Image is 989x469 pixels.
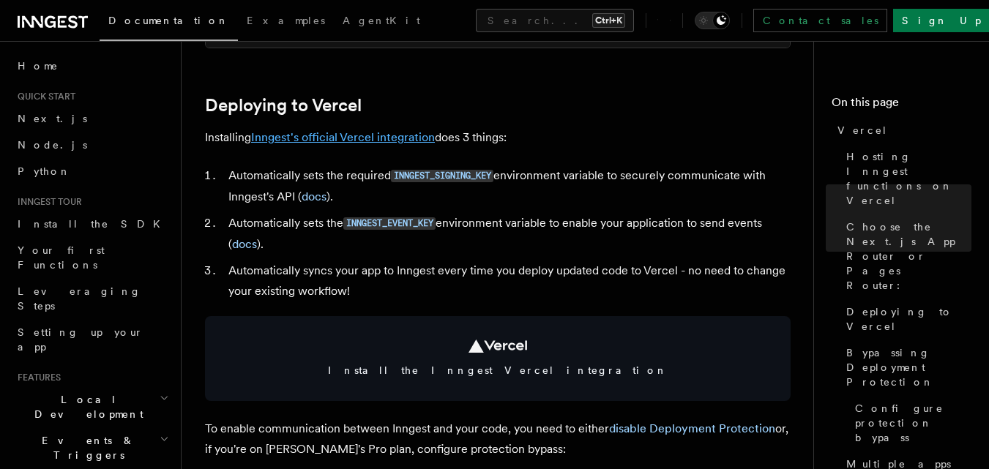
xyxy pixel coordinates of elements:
[840,143,971,214] a: Hosting Inngest functions on Vercel
[18,113,87,124] span: Next.js
[12,386,172,427] button: Local Development
[224,260,791,301] li: Automatically syncs your app to Inngest every time you deploy updated code to Vercel - no need to...
[846,149,971,208] span: Hosting Inngest functions on Vercel
[334,4,429,40] a: AgentKit
[476,9,634,32] button: Search...Ctrl+K
[343,217,436,230] code: INNGEST_EVENT_KEY
[849,395,971,451] a: Configure protection bypass
[18,326,143,353] span: Setting up your app
[251,130,435,144] a: Inngest's official Vercel integration
[18,244,105,271] span: Your first Functions
[840,214,971,299] a: Choose the Next.js App Router or Pages Router:
[12,53,172,79] a: Home
[12,158,172,184] a: Python
[12,91,75,102] span: Quick start
[855,401,971,445] span: Configure protection bypass
[753,9,887,32] a: Contact sales
[18,165,71,177] span: Python
[343,15,420,26] span: AgentKit
[223,363,773,378] span: Install the Inngest Vercel integration
[832,117,971,143] a: Vercel
[12,372,61,383] span: Features
[846,220,971,293] span: Choose the Next.js App Router or Pages Router:
[100,4,238,41] a: Documentation
[12,319,172,360] a: Setting up your app
[343,216,436,230] a: INNGEST_EVENT_KEY
[224,213,791,255] li: Automatically sets the environment variable to enable your application to send events ( ).
[840,339,971,395] a: Bypassing Deployment Protection
[12,105,172,132] a: Next.js
[846,345,971,389] span: Bypassing Deployment Protection
[12,392,160,421] span: Local Development
[18,139,87,151] span: Node.js
[12,278,172,319] a: Leveraging Steps
[12,211,172,237] a: Install the SDK
[205,127,791,148] p: Installing does 3 things:
[391,168,493,182] a: INNGEST_SIGNING_KEY
[108,15,229,26] span: Documentation
[840,299,971,339] a: Deploying to Vercel
[205,95,362,116] a: Deploying to Vercel
[12,433,160,462] span: Events & Triggers
[205,316,791,401] a: Install the Inngest Vercel integration
[238,4,334,40] a: Examples
[224,165,791,207] li: Automatically sets the required environment variable to securely communicate with Inngest's API ( ).
[609,421,775,435] a: disable Deployment Protection
[302,190,326,203] a: docs
[837,123,888,138] span: Vercel
[232,237,257,251] a: docs
[832,94,971,117] h4: On this page
[846,304,971,334] span: Deploying to Vercel
[695,12,730,29] button: Toggle dark mode
[12,196,82,208] span: Inngest tour
[12,237,172,278] a: Your first Functions
[12,132,172,158] a: Node.js
[205,419,791,459] p: To enable communication between Inngest and your code, you need to either or, if you're on [PERSO...
[18,285,141,312] span: Leveraging Steps
[391,170,493,182] code: INNGEST_SIGNING_KEY
[18,59,59,73] span: Home
[592,13,625,28] kbd: Ctrl+K
[12,427,172,468] button: Events & Triggers
[18,218,169,230] span: Install the SDK
[247,15,325,26] span: Examples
